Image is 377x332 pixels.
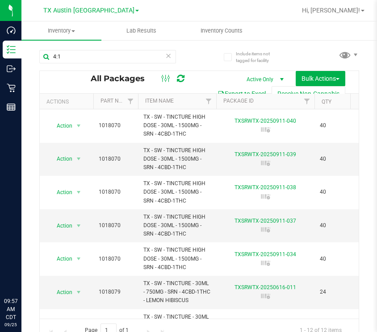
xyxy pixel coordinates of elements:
[7,26,16,35] inline-svg: Dashboard
[165,50,172,62] span: Clear
[49,286,73,299] span: Action
[101,21,181,40] a: Lab Results
[46,99,90,105] div: Actions
[4,321,17,328] p: 09/25
[320,221,354,230] span: 40
[215,259,316,268] div: Serialized
[235,318,296,324] a: TXSRWTX-20250616-012
[99,155,133,163] span: 1018070
[49,220,73,232] span: Action
[143,179,211,205] span: TX - SW - TINCTURE HIGH DOSE - 30ML - 1500MG - SRN - 4CBD-1THC
[300,94,314,109] a: Filter
[181,21,261,40] a: Inventory Counts
[322,99,331,105] a: Qty
[215,192,316,201] div: Serialized
[296,71,345,86] button: Bulk Actions
[73,220,84,232] span: select
[145,98,174,104] a: Item Name
[49,186,73,199] span: Action
[143,279,211,305] span: TX - SW - TINCTURE - 30ML - 750MG - SRN - 4CBD-1THC - LEMON HIBISCUS
[21,27,101,35] span: Inventory
[39,50,176,63] input: Search Package ID, Item Name, SKU, Lot or Part Number...
[49,253,73,265] span: Action
[188,27,255,35] span: Inventory Counts
[235,251,296,257] a: TXSRWTX-20250911-034
[99,221,133,230] span: 1018070
[7,45,16,54] inline-svg: Inventory
[73,120,84,132] span: select
[320,155,354,163] span: 40
[99,288,133,296] span: 1018079
[7,64,16,73] inline-svg: Outbound
[114,27,168,35] span: Lab Results
[73,186,84,199] span: select
[123,94,138,109] a: Filter
[302,75,339,82] span: Bulk Actions
[302,7,360,14] span: Hi, [PERSON_NAME]!
[223,98,254,104] a: Package ID
[143,146,211,172] span: TX - SW - TINCTURE HIGH DOSE - 30ML - 1500MG - SRN - 4CBD-1THC
[4,297,17,321] p: 09:57 AM CDT
[49,153,73,165] span: Action
[99,188,133,196] span: 1018070
[235,184,296,191] a: TXSRWTX-20250911-038
[235,218,296,224] a: TXSRWTX-20250911-037
[101,98,136,104] a: Part Number
[212,86,272,101] button: Export to Excel
[215,225,316,234] div: Serialized
[49,120,73,132] span: Action
[143,246,211,272] span: TX - SW - TINCTURE HIGH DOSE - 30ML - 1500MG - SRN - 4CBD-1THC
[73,153,84,165] span: select
[201,94,216,109] a: Filter
[143,213,211,239] span: TX - SW - TINCTURE HIGH DOSE - 30ML - 1500MG - SRN - 4CBD-1THC
[7,103,16,112] inline-svg: Reports
[215,125,316,134] div: Serialized
[272,86,345,101] button: Receive Non-Cannabis
[9,261,36,287] iframe: Resource center
[235,151,296,158] a: TXSRWTX-20250911-039
[91,74,154,83] span: All Packages
[235,118,296,124] a: TXSRWTX-20250911-040
[21,21,101,40] a: Inventory
[73,286,84,299] span: select
[320,121,354,130] span: 40
[73,253,84,265] span: select
[320,188,354,196] span: 40
[215,292,316,301] div: Serialized
[143,113,211,139] span: TX - SW - TINCTURE HIGH DOSE - 30ML - 1500MG - SRN - 4CBD-1THC
[215,159,316,168] div: Serialized
[99,121,133,130] span: 1018070
[236,50,281,64] span: Include items not tagged for facility
[320,288,354,296] span: 24
[7,83,16,92] inline-svg: Retail
[43,7,134,14] span: TX Austin [GEOGRAPHIC_DATA]
[99,255,133,263] span: 1018070
[320,255,354,263] span: 40
[235,284,296,290] a: TXSRWTX-20250616-011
